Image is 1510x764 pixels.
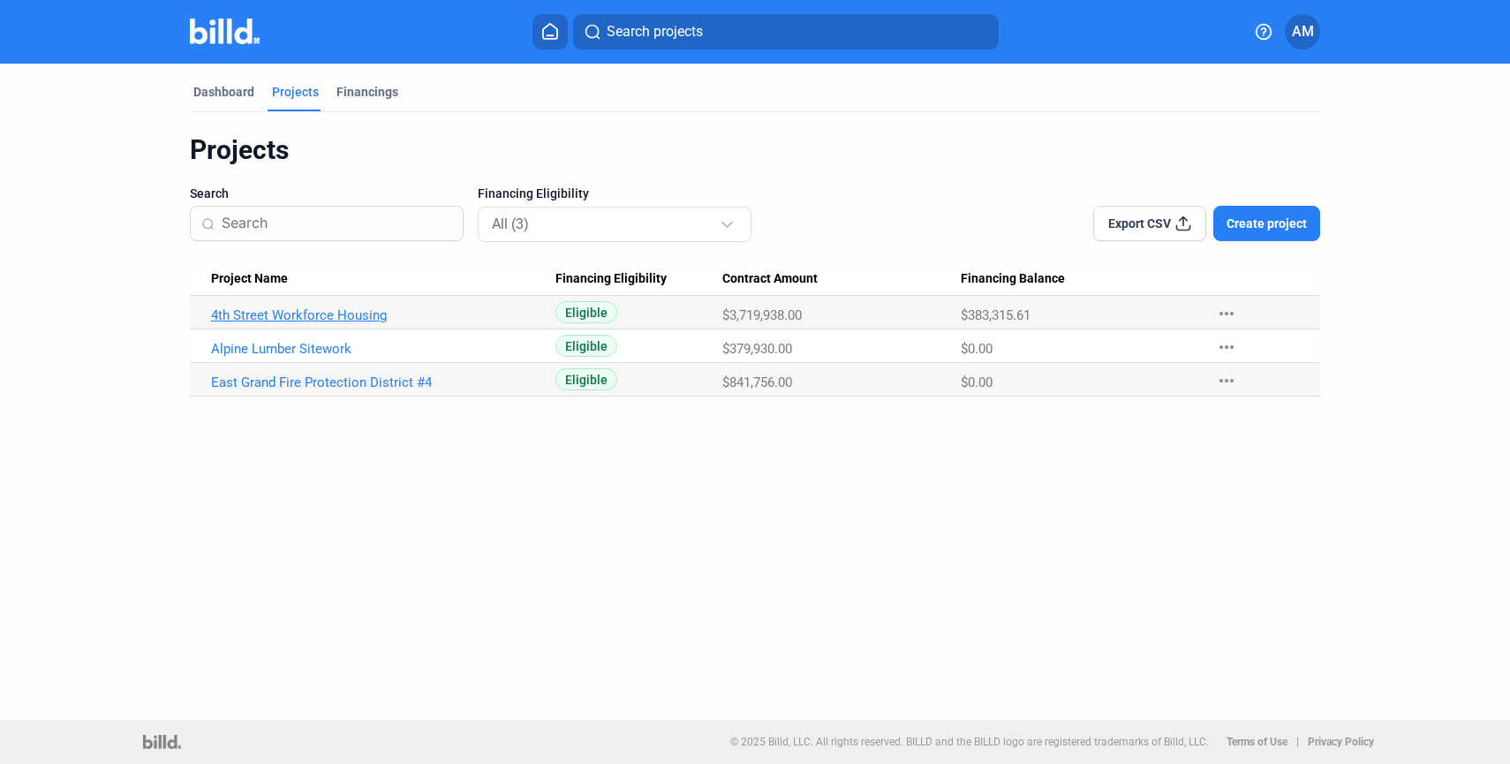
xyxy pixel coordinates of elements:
span: $0.00 [961,341,993,357]
button: Search projects [573,14,999,49]
img: Billd Company Logo [190,19,260,44]
div: Projects [190,133,1320,167]
div: Financing Eligibility [555,271,722,287]
input: Search [222,205,452,242]
a: Alpine Lumber Sitework [211,341,555,357]
div: Financing Balance [961,271,1198,287]
mat-icon: more_horiz [1216,337,1237,358]
span: Search [190,185,229,202]
a: East Grand Fire Protection District #4 [211,374,555,390]
div: Projects [272,83,319,101]
span: Eligible [555,335,617,357]
button: Create project [1213,206,1320,241]
span: Search projects [607,21,703,42]
span: $841,756.00 [722,374,792,390]
span: Export CSV [1108,215,1171,232]
span: $383,315.61 [961,307,1031,323]
button: AM [1285,14,1320,49]
span: Financing Balance [961,271,1065,287]
mat-icon: more_horiz [1216,303,1237,324]
span: Eligible [555,368,617,390]
span: Create project [1227,215,1307,232]
div: Project Name [211,271,555,287]
span: Financing Eligibility [478,185,589,202]
button: Export CSV [1093,206,1206,241]
span: Eligible [555,301,617,323]
mat-select-trigger: All (3) [492,216,529,232]
span: $0.00 [961,374,993,390]
span: $3,719,938.00 [722,307,802,323]
img: logo [143,735,181,749]
span: AM [1292,21,1314,42]
span: Project Name [211,271,288,287]
div: Financings [336,83,398,101]
b: Privacy Policy [1308,736,1374,748]
b: Terms of Use [1227,736,1287,748]
span: Financing Eligibility [555,271,667,287]
p: © 2025 Billd, LLC. All rights reserved. BILLD and the BILLD logo are registered trademarks of Bil... [730,736,1209,748]
p: | [1296,736,1299,748]
div: Dashboard [193,83,254,101]
a: 4th Street Workforce Housing [211,307,555,323]
div: Contract Amount [722,271,961,287]
span: Contract Amount [722,271,818,287]
span: $379,930.00 [722,341,792,357]
mat-icon: more_horiz [1216,370,1237,391]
